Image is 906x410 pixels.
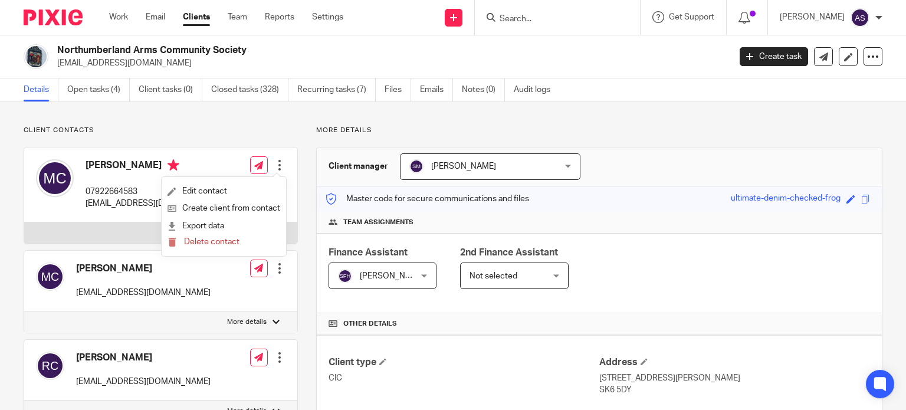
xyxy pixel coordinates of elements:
a: Work [109,11,128,23]
a: Reports [265,11,294,23]
img: Pixie [24,9,83,25]
span: 2nd Finance Assistant [460,248,558,257]
a: Create client from contact [168,200,280,217]
span: Not selected [470,272,517,280]
h4: Address [599,356,870,369]
h3: Client manager [329,160,388,172]
span: [PERSON_NAME] [431,162,496,170]
a: Email [146,11,165,23]
p: More details [227,317,267,327]
a: Notes (0) [462,78,505,101]
a: Client tasks (0) [139,78,202,101]
p: [STREET_ADDRESS][PERSON_NAME] [599,372,870,384]
input: Search [498,14,605,25]
span: Finance Assistant [329,248,408,257]
img: svg%3E [36,352,64,380]
a: Clients [183,11,210,23]
h4: [PERSON_NAME] [76,352,211,364]
a: Open tasks (4) [67,78,130,101]
span: Delete contact [184,238,239,246]
p: CIC [329,372,599,384]
a: Files [385,78,411,101]
img: svg%3E [338,269,352,283]
p: More details [316,126,882,135]
a: Export data [168,218,280,235]
img: svg%3E [409,159,424,173]
a: Details [24,78,58,101]
a: Settings [312,11,343,23]
span: Get Support [669,13,714,21]
p: Master code for secure communications and files [326,193,529,205]
a: Emails [420,78,453,101]
div: ultimate-denim-checked-frog [731,192,841,206]
p: [EMAIL_ADDRESS][DOMAIN_NAME] [76,287,211,299]
h4: [PERSON_NAME] [86,159,220,174]
i: Primary [168,159,179,171]
p: [EMAIL_ADDRESS][DOMAIN_NAME] [76,376,211,388]
img: svg%3E [851,8,869,27]
span: [PERSON_NAME] [360,272,425,280]
h4: [PERSON_NAME] [76,263,211,275]
p: SK6 5DY [599,384,870,396]
p: [PERSON_NAME] [780,11,845,23]
span: Other details [343,319,397,329]
a: Edit contact [168,183,280,200]
button: Delete contact [168,235,239,250]
span: Team assignments [343,218,413,227]
h4: Client type [329,356,599,369]
p: Client contacts [24,126,298,135]
p: 07922664583 [86,186,220,198]
img: logo.png [24,44,48,69]
h2: Northumberland Arms Community Society [57,44,589,57]
p: [EMAIL_ADDRESS][DOMAIN_NAME] [86,198,220,209]
p: [EMAIL_ADDRESS][DOMAIN_NAME] [57,57,722,69]
a: Recurring tasks (7) [297,78,376,101]
img: svg%3E [36,159,74,197]
a: Audit logs [514,78,559,101]
img: svg%3E [36,263,64,291]
a: Team [228,11,247,23]
a: Closed tasks (328) [211,78,288,101]
a: Create task [740,47,808,66]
